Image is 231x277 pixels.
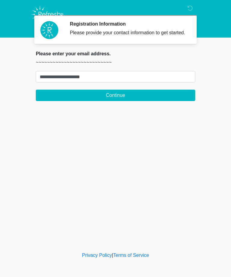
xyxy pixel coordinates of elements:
h2: Please enter your email address. [36,51,195,57]
img: Agent Avatar [40,21,58,39]
a: Privacy Policy [82,253,112,258]
img: Refresh RX Logo [30,5,66,24]
a: | [112,253,113,258]
a: Terms of Service [113,253,149,258]
p: ~~~~~~~~~~~~~~~~~~~~~~~~~~~ [36,59,195,66]
div: Please provide your contact information to get started. [70,29,186,36]
button: Continue [36,90,195,101]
